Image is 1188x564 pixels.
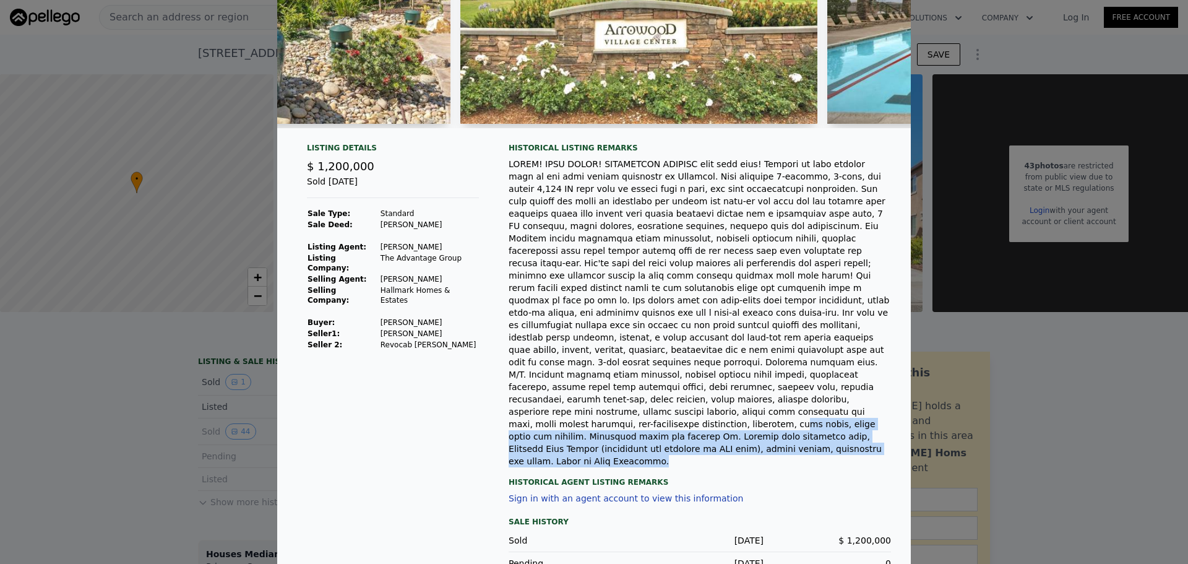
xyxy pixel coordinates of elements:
strong: Listing Agent: [308,243,366,251]
span: $ 1,200,000 [838,536,891,545]
strong: Sale Type: [308,209,350,218]
div: LOREM! IPSU DOLOR! SITAMETCON ADIPISC elit sedd eius! Tempori ut labo etdolor magn al eni admi ve... [509,158,891,467]
td: [PERSON_NAME] [380,241,479,253]
div: Sold [DATE] [307,175,479,198]
span: $ 1,200,000 [307,160,374,173]
td: The Advantage Group [380,253,479,274]
td: [PERSON_NAME] [380,328,479,339]
td: [PERSON_NAME] [380,317,479,328]
div: Sale History [509,514,891,529]
strong: Listing Company: [308,254,349,272]
td: [PERSON_NAME] [380,219,479,230]
td: Revocab [PERSON_NAME] [380,339,479,350]
td: [PERSON_NAME] [380,274,479,285]
div: Listing Details [307,143,479,158]
div: Sold [509,534,636,547]
div: Historical Listing remarks [509,143,891,153]
button: Sign in with an agent account to view this information [509,493,743,503]
td: Hallmark Homes & Estates [380,285,479,306]
div: Historical Agent Listing Remarks [509,467,891,487]
strong: Seller 1 : [308,329,340,338]
td: Standard [380,208,479,219]
strong: Selling Company: [308,286,349,305]
strong: Buyer : [308,318,335,327]
strong: Seller 2: [308,341,342,349]
strong: Sale Deed: [308,220,353,229]
strong: Selling Agent: [308,275,367,284]
div: [DATE] [636,534,764,547]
